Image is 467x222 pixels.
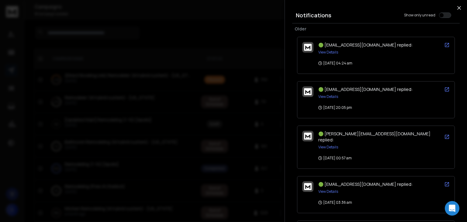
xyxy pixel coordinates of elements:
[304,44,312,51] img: logo
[404,13,435,18] label: Show only unread
[445,201,459,216] div: Open Intercom Messenger
[304,183,312,190] img: logo
[318,181,413,187] span: 🟢 [EMAIL_ADDRESS][DOMAIN_NAME] replied:
[318,50,338,55] button: View Details
[295,26,457,32] p: Older
[318,94,338,99] button: View Details
[296,11,331,19] h3: Notifications
[318,156,352,161] p: [DATE] 00:57 am
[318,86,413,92] span: 🟢 [EMAIL_ADDRESS][DOMAIN_NAME] replied:
[304,88,312,95] img: logo
[318,105,352,110] p: [DATE] 20:05 pm
[318,131,431,143] span: 🟢 [PERSON_NAME][EMAIL_ADDRESS][DOMAIN_NAME] replied:
[318,189,338,194] button: View Details
[318,42,413,48] span: 🟢 [EMAIL_ADDRESS][DOMAIN_NAME] replied:
[318,145,338,150] button: View Details
[318,61,352,66] p: [DATE] 04:24 am
[318,200,352,205] p: [DATE] 03:36 am
[304,133,312,140] img: logo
